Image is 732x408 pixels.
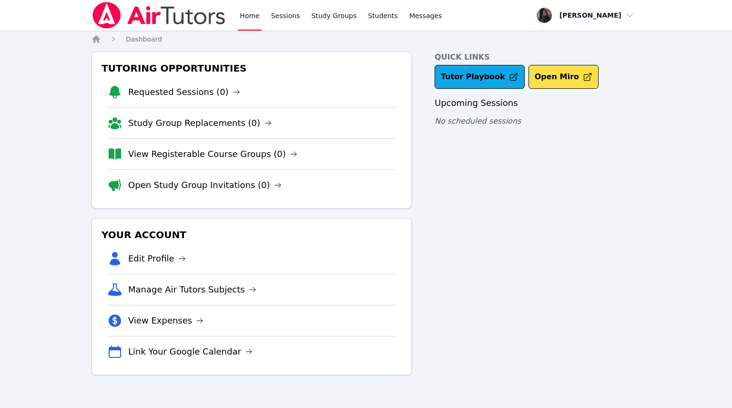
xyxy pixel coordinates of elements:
[128,116,272,130] a: Study Group Replacements (0)
[91,34,640,44] nav: Breadcrumb
[128,314,203,327] a: View Expenses
[435,65,525,89] a: Tutor Playbook
[435,116,521,126] span: No scheduled sessions
[128,178,282,192] a: Open Study Group Invitations (0)
[100,60,404,77] h3: Tutoring Opportunities
[128,147,297,161] a: View Registerable Course Groups (0)
[126,34,162,44] a: Dashboard
[91,2,226,29] img: Air Tutors
[126,35,162,43] span: Dashboard
[529,65,599,89] button: Open Miro
[128,85,240,99] a: Requested Sessions (0)
[100,226,404,243] h3: Your Account
[128,345,253,358] a: Link Your Google Calendar
[435,52,640,63] h4: Quick Links
[128,252,186,265] a: Edit Profile
[128,283,256,296] a: Manage Air Tutors Subjects
[435,96,640,110] h3: Upcoming Sessions
[409,11,442,21] span: Messages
